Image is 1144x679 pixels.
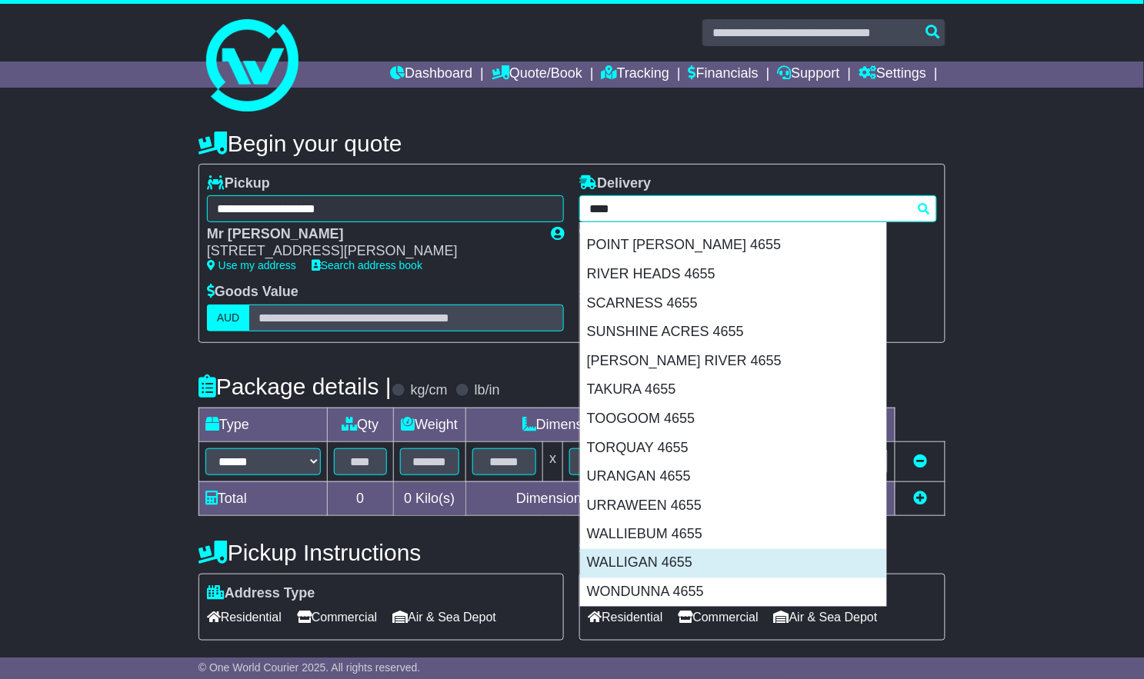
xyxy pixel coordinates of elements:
[312,259,422,271] a: Search address book
[390,62,472,88] a: Dashboard
[580,347,886,376] div: [PERSON_NAME] RIVER 4655
[393,481,465,515] td: Kilo(s)
[411,382,448,399] label: kg/cm
[778,62,840,88] a: Support
[580,462,886,491] div: URANGAN 4655
[580,549,886,578] div: WALLIGAN 4655
[679,605,759,629] span: Commercial
[198,481,327,515] td: Total
[207,585,315,602] label: Address Type
[207,605,282,629] span: Residential
[913,454,927,469] a: Remove this item
[393,408,465,441] td: Weight
[602,62,669,88] a: Tracking
[404,491,412,506] span: 0
[207,243,536,260] div: [STREET_ADDRESS][PERSON_NAME]
[327,408,393,441] td: Qty
[297,605,377,629] span: Commercial
[207,226,536,243] div: Mr [PERSON_NAME]
[465,481,737,515] td: Dimensions in Centimetre(s)
[327,481,393,515] td: 0
[580,318,886,347] div: SUNSHINE ACRES 4655
[198,408,327,441] td: Type
[580,434,886,463] div: TORQUAY 4655
[207,305,250,331] label: AUD
[392,605,496,629] span: Air & Sea Depot
[580,289,886,318] div: SCARNESS 4655
[580,231,886,260] div: POINT [PERSON_NAME] 4655
[580,491,886,521] div: URRAWEEN 4655
[198,540,565,565] h4: Pickup Instructions
[859,62,926,88] a: Settings
[198,661,421,674] span: © One World Courier 2025. All rights reserved.
[913,491,927,506] a: Add new item
[492,62,582,88] a: Quote/Book
[580,260,886,289] div: RIVER HEADS 4655
[774,605,878,629] span: Air & Sea Depot
[475,382,500,399] label: lb/in
[465,408,737,441] td: Dimensions (L x W x H)
[198,374,392,399] h4: Package details |
[579,175,651,192] label: Delivery
[580,375,886,404] div: TAKURA 4655
[198,131,946,156] h4: Begin your quote
[579,195,937,222] typeahead: Please provide city
[689,62,759,88] a: Financials
[580,404,886,434] div: TOOGOOM 4655
[580,520,886,549] div: WALLIEBUM 4655
[543,441,563,481] td: x
[207,259,296,271] a: Use my address
[207,175,270,192] label: Pickup
[207,284,299,301] label: Goods Value
[588,605,662,629] span: Residential
[580,578,886,607] div: WONDUNNA 4655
